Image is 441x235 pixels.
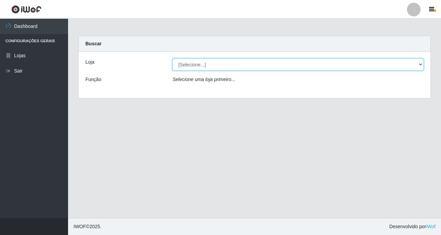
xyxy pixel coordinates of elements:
[85,59,94,66] label: Loja
[85,41,101,46] strong: Buscar
[73,223,101,230] span: © 2025 .
[11,5,42,14] img: CoreUI Logo
[389,223,436,230] span: Desenvolvido por
[73,224,86,229] span: IWOF
[173,77,235,82] i: Selecione uma loja primeiro...
[426,224,436,229] a: iWof
[85,76,101,83] label: Função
